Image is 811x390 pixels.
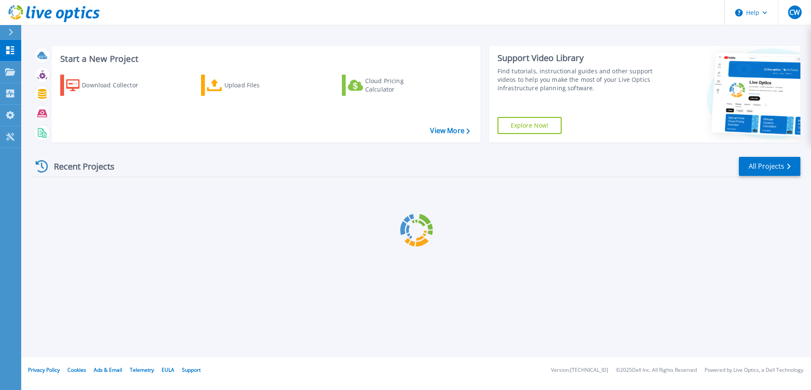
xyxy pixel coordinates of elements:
li: Powered by Live Optics, a Dell Technology [705,368,803,373]
div: Find tutorials, instructional guides and other support videos to help you make the most of your L... [498,67,656,92]
a: Support [182,366,201,373]
span: CW [789,9,800,16]
a: Privacy Policy [28,366,60,373]
a: EULA [162,366,174,373]
a: Telemetry [130,366,154,373]
li: Version: [TECHNICAL_ID] [551,368,608,373]
div: Download Collector [82,77,150,94]
a: Cookies [67,366,86,373]
a: Cloud Pricing Calculator [342,75,436,96]
div: Upload Files [224,77,292,94]
a: Explore Now! [498,117,562,134]
div: Support Video Library [498,53,656,64]
h3: Start a New Project [60,54,470,64]
li: © 2025 Dell Inc. All Rights Reserved [616,368,697,373]
div: Recent Projects [33,156,126,177]
a: Download Collector [60,75,155,96]
a: View More [430,127,470,135]
a: All Projects [739,157,800,176]
a: Ads & Email [94,366,122,373]
div: Cloud Pricing Calculator [365,77,433,94]
a: Upload Files [201,75,296,96]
